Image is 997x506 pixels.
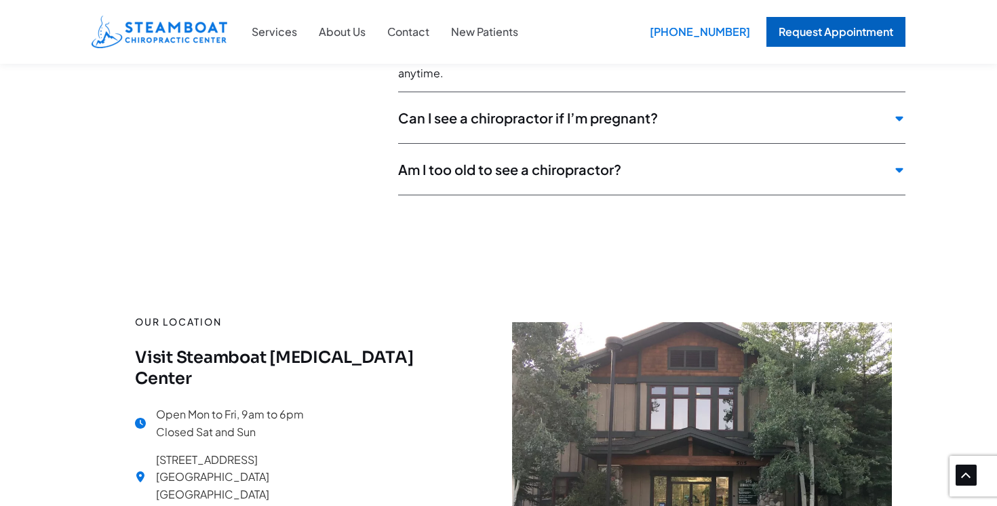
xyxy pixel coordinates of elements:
a: New Patients [440,23,529,41]
nav: Site Navigation [241,16,529,48]
div: [PHONE_NUMBER] [640,17,760,47]
a: Services [241,23,308,41]
p: Our location [135,313,455,331]
a: [PHONE_NUMBER] [640,17,753,47]
span: Can I see a chiropractor if I’m pregnant? [398,109,886,126]
span: Am I too old to see a chiropractor? [398,161,886,178]
a: About Us [308,23,376,41]
span: Open Mon to Fri, 9am to 6pm Closed Sat and Sun [156,406,304,440]
span: [STREET_ADDRESS] [GEOGRAPHIC_DATA] [GEOGRAPHIC_DATA] [156,451,269,503]
h4: Visit Steamboat [MEDICAL_DATA] Center [135,347,455,389]
a: Request Appointment [766,17,905,47]
img: Steamboat Chiropractic Center [92,16,227,48]
a: Contact [376,23,440,41]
